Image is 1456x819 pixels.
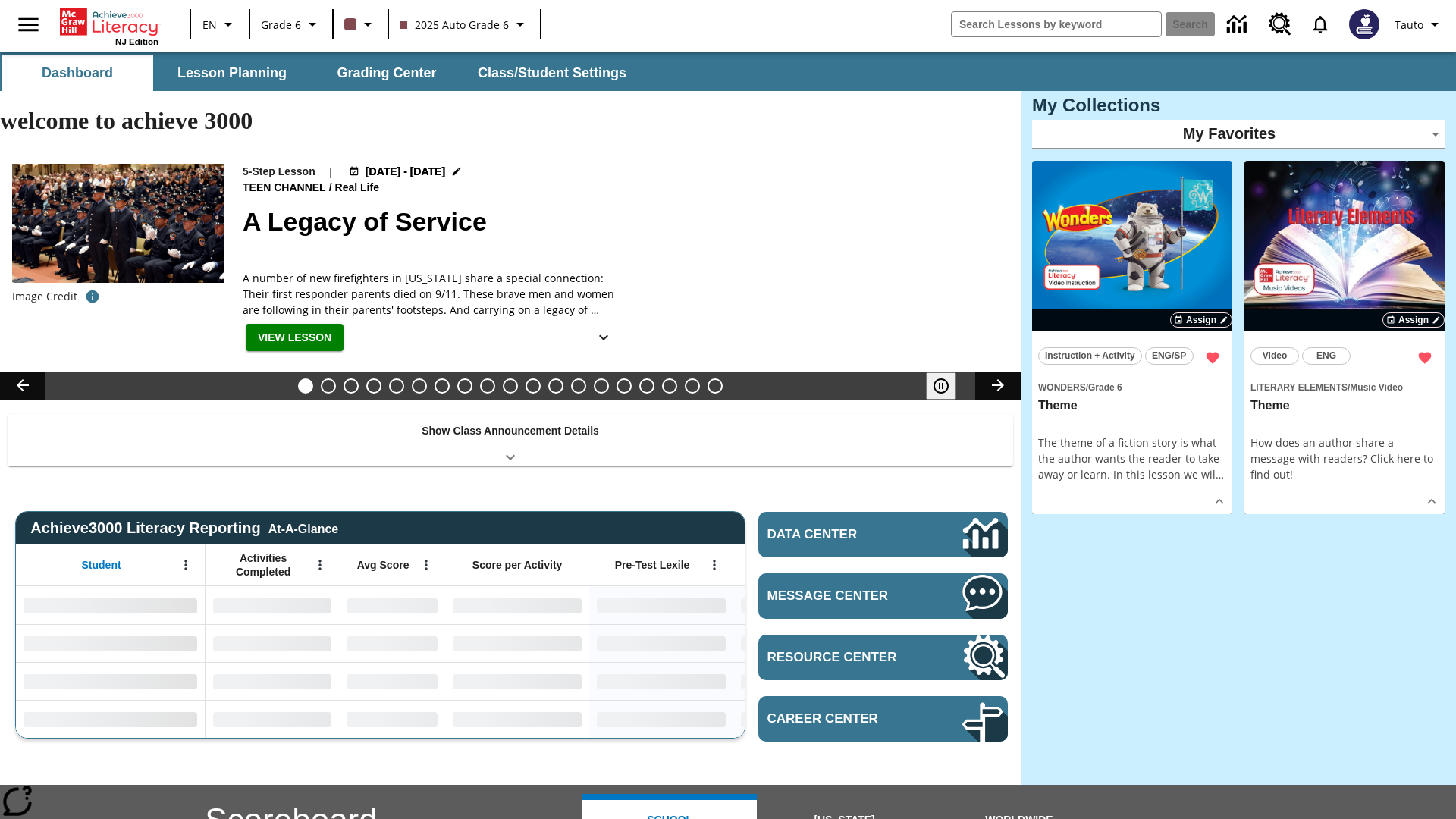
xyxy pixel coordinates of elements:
[329,181,332,193] span: /
[1250,382,1348,393] span: Literary Elements
[1032,120,1445,149] div: My Favorites
[2,55,153,91] button: Dashboard
[1038,382,1086,393] span: Wonders
[1186,313,1216,327] span: Assign
[389,378,404,394] button: Slide 5 Dirty Jobs Kids Had To Do
[1398,313,1429,327] span: Assign
[526,378,541,394] button: Slide 11 The Invasion of the Free CD
[366,164,445,180] span: [DATE] - [DATE]
[400,17,509,33] span: 2025 Auto Grade 6
[767,588,917,604] span: Message Center
[255,11,328,38] button: Grade: Grade 6, Select a grade
[1250,398,1439,414] h3: Theme
[1395,17,1423,33] span: Tauto
[174,554,197,576] button: Open Menu
[1208,490,1231,513] button: Show Details
[328,164,334,180] span: |
[733,624,877,662] div: No Data,
[1218,4,1260,45] a: Data Center
[685,378,700,394] button: Slide 18 Point of View
[926,372,971,400] div: Pause
[1389,11,1450,38] button: Profile/Settings
[733,700,877,738] div: No Data,
[412,378,427,394] button: Slide 6 Cars of the Future?
[435,378,450,394] button: Slide 7 The Last Homesteaders
[394,11,535,38] button: Class: 2025 Auto Grade 6, Select your class
[1340,5,1389,44] button: Select a new avatar
[246,324,344,352] button: View Lesson
[243,180,329,196] span: Teen Channel
[60,5,158,46] div: Home
[339,586,445,624] div: No Data,
[346,164,466,180] button: Aug 18 - Aug 18 Choose Dates
[733,586,877,624] div: No Data,
[591,303,599,317] span: …
[243,164,315,180] p: 5-Step Lesson
[243,270,622,318] span: A number of new firefighters in New York share a special connection: Their first responder parent...
[1088,382,1122,393] span: Grade 6
[503,378,518,394] button: Slide 10 Fashion Forward in Ancient Rome
[30,519,338,537] span: Achieve3000 Literacy Reporting
[415,554,438,576] button: Open Menu
[1199,344,1226,372] button: Remove from Favorites
[357,558,409,572] span: Avg Score
[1145,347,1194,365] button: ENG/SP
[767,527,911,542] span: Data Center
[480,378,495,394] button: Slide 9 Attack of the Terrifying Tomatoes
[767,650,917,665] span: Resource Center
[339,624,445,662] div: No Data,
[1038,435,1226,482] div: The theme of a fiction story is what the author wants the reader to take away or learn. In this l...
[298,378,313,394] button: Slide 1 A Legacy of Service
[758,512,1008,557] a: Data Center
[1086,382,1088,393] span: /
[548,378,563,394] button: Slide 12 Mixed Practice: Citing Evidence
[1301,5,1340,44] a: Notifications
[1216,467,1224,482] span: …
[115,37,158,46] span: NJ Edition
[758,573,1008,619] a: Message Center
[662,378,677,394] button: Slide 17 Remembering Justice O'Connor
[1213,467,1216,482] span: l
[1316,348,1336,364] span: ENG
[1250,347,1299,365] button: Video
[206,700,339,738] div: No Data,
[321,378,336,394] button: Slide 2 Taking Movies to the X-Dimension
[1038,347,1142,365] button: Instruction + Activity
[1348,382,1350,393] span: /
[338,11,383,38] button: Class color is dark brown. Change class color
[703,554,726,576] button: Open Menu
[77,283,108,310] button: Photo credit: New York Fire Department
[594,378,609,394] button: Slide 14 Career Lesson
[206,624,339,662] div: No Data,
[60,7,158,37] a: Home
[196,11,244,38] button: Language: EN, Select a language
[1244,161,1445,515] div: lesson details
[639,378,654,394] button: Slide 16 Hooray for Constitution Day!
[758,696,1008,742] a: Career Center
[1038,398,1226,414] h3: Theme
[767,711,917,726] span: Career Center
[261,17,301,33] span: Grade 6
[309,554,331,576] button: Open Menu
[422,423,599,439] p: Show Class Announcement Details
[243,202,1003,241] h2: A Legacy of Service
[339,700,445,738] div: No Data,
[952,12,1161,36] input: search field
[615,558,690,572] span: Pre-Test Lexile
[156,55,308,91] button: Lesson Planning
[1038,378,1226,395] span: Topic: Wonders/Grade 6
[708,378,723,394] button: Slide 19 The Constitution's Balancing Act
[1382,312,1445,328] button: Assign Choose Dates
[1152,348,1186,364] span: ENG/SP
[344,378,359,394] button: Slide 3 All Aboard the Hyperloop?
[202,17,217,33] span: EN
[213,551,313,579] span: Activities Completed
[12,289,77,304] p: Image Credit
[1350,382,1403,393] span: Music Video
[206,586,339,624] div: No Data,
[206,662,339,700] div: No Data,
[1260,4,1301,45] a: Resource Center, Will open in new tab
[1250,378,1439,395] span: Topic: Literary Elements/Music Video
[975,372,1021,400] button: Lesson carousel, Next
[571,378,586,394] button: Slide 13 Pre-release lesson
